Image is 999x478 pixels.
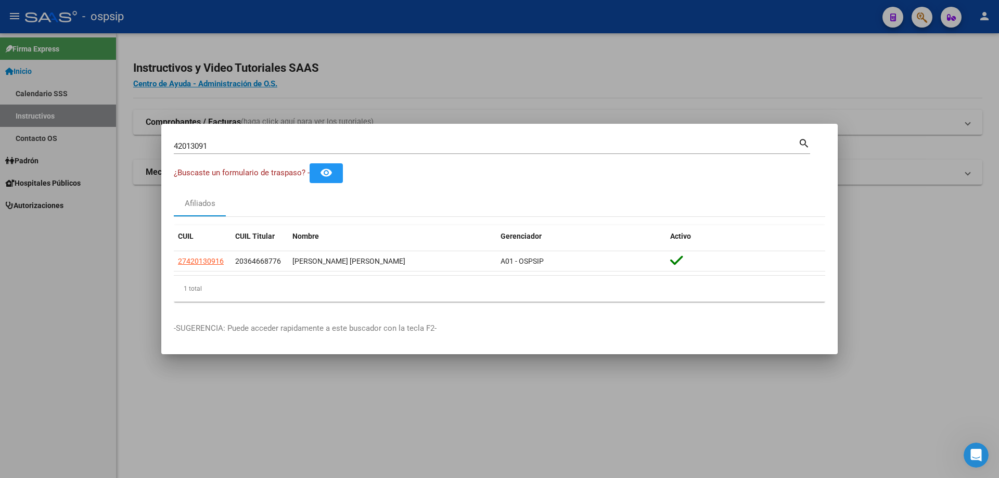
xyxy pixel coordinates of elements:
[501,257,544,265] span: A01 - OSPSIP
[185,198,215,210] div: Afiliados
[174,276,825,302] div: 1 total
[496,225,666,248] datatable-header-cell: Gerenciador
[292,255,492,267] div: [PERSON_NAME] [PERSON_NAME]
[231,225,288,248] datatable-header-cell: CUIL Titular
[501,232,542,240] span: Gerenciador
[235,232,275,240] span: CUIL Titular
[798,136,810,149] mat-icon: search
[174,168,310,177] span: ¿Buscaste un formulario de traspaso? -
[666,225,825,248] datatable-header-cell: Activo
[174,225,231,248] datatable-header-cell: CUIL
[174,322,825,334] p: -SUGERENCIA: Puede acceder rapidamente a este buscador con la tecla F2-
[288,225,496,248] datatable-header-cell: Nombre
[178,257,224,265] span: 27420130916
[670,232,691,240] span: Activo
[964,443,989,468] iframe: Intercom live chat
[235,257,281,265] span: 20364668776
[292,232,319,240] span: Nombre
[178,232,194,240] span: CUIL
[320,166,332,179] mat-icon: remove_red_eye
